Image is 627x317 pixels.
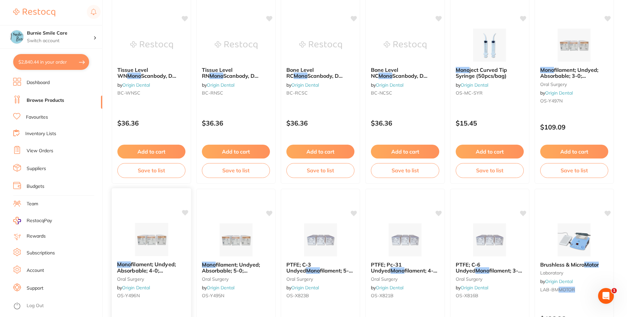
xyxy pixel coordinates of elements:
[202,67,270,79] b: Tissue Level RN Mono Scanbody, D 4.8mm, H 10mm
[384,29,426,62] img: Bone Level NC Mono Scanbody, D 3.5mm, H 10mm
[202,261,216,268] em: Mono
[27,165,46,172] a: Suppliers
[540,287,559,293] span: LAB-BM
[207,82,234,88] a: Origin Dental
[299,29,342,62] img: Bone Level RC Mono Scanbody, D 4.1mm, H 10mm
[202,163,270,178] button: Save to list
[286,82,319,88] span: by
[25,130,56,137] a: Inventory Lists
[559,287,575,293] em: MOTOR
[13,5,55,20] a: Restocq Logo
[117,276,186,281] small: oral surgery
[456,82,488,88] span: by
[456,285,488,291] span: by
[117,261,186,274] b: Monofilament; Undyed; Absorbable; 4-0; 18″/45cm; 3/8 Circle Precision Reverse Cutting 19mm; Box/12
[371,293,394,299] span: OS-X821B
[286,262,354,274] b: PTFE; C-3 Undyed Monofilament; 5-0; 18"/45cm; 3/8 Circle Reverse Cutting; 13mm; Box/12
[456,267,523,292] span: filament; 3-0; 18"/45cm; 3/8 Circle Reverse Cutting; 18mm; Box/12
[27,38,93,44] p: Switch account
[130,29,173,62] img: Tissue Level WN Mono Scanbody, D 6.5mm, H 10mm
[286,119,354,127] p: $36.36
[117,82,150,88] span: by
[27,267,44,274] a: Account
[286,67,354,79] b: Bone Level RC Mono Scanbody, D 4.1mm, H 10mm
[27,201,38,207] a: Team
[456,276,524,282] small: oral surgery
[475,267,489,274] em: Mono
[456,119,524,127] p: $15.45
[117,67,148,79] span: Tissue Level WN
[468,223,511,256] img: PTFE; C-6 Undyed Monofilament; 3-0; 18"/45cm; 3/8 Circle Reverse Cutting; 18mm; Box/12
[27,30,93,37] h4: Burnie Smile Care
[286,261,311,274] span: PTFE; C-3 Undyed
[130,223,173,256] img: Monofilament; Undyed; Absorbable; 4-0; 18″/45cm; 3/8 Circle Precision Reverse Cutting 19mm; Box/12
[468,29,511,62] img: Monoject Curved Tip Syringe (50pcs/bag)
[540,67,554,73] em: Mono
[540,82,608,87] small: oral surgery
[540,163,608,178] button: Save to list
[371,119,439,127] p: $36.36
[202,90,223,96] span: BC-RNSC
[27,79,50,86] a: Dashboard
[545,90,573,96] a: Origin Dental
[299,223,342,256] img: PTFE; C-3 Undyed Monofilament; 5-0; 18"/45cm; 3/8 Circle Reverse Cutting; 13mm; Box/12
[540,270,608,275] small: laboratory
[461,82,488,88] a: Origin Dental
[456,145,524,158] button: Add to cart
[286,285,319,291] span: by
[207,285,234,291] a: Origin Dental
[371,145,439,158] button: Add to cart
[122,82,150,88] a: Origin Dental
[456,261,480,274] span: PTFE; C-6 Undyed
[13,217,52,224] a: RestocqPay
[371,163,439,178] button: Save to list
[612,288,617,293] span: 1
[456,293,478,299] span: OS-X816B
[127,72,141,79] em: Mono
[27,303,44,309] a: Log Out
[27,217,52,224] span: RestocqPay
[371,82,403,88] span: by
[456,67,507,79] span: ject Curved Tip Syringe (50pcs/bag)
[371,72,427,85] span: Scanbody, D 3.5mm, H 10mm
[371,267,438,292] span: filament; 4-0; 18"/45cm; 3/8 Circle Reverse Cutting; 18mm; Box/12
[215,29,257,62] img: Tissue Level RN Mono Scanbody, D 4.8mm, H 10mm
[202,293,224,299] span: OS-Y495N
[117,72,176,85] span: Scanbody, D 6.5mm, H 10mm
[27,148,53,154] a: View Orders
[378,72,392,79] em: Mono
[540,145,608,158] button: Add to cart
[306,267,320,274] em: Mono
[384,223,426,256] img: PTFE; Pc-31 Undyed Monofilament; 4-0; 18"/45cm; 3/8 Circle Reverse Cutting; 18mm; Box/12
[117,67,185,79] b: Tissue Level WN Mono Scanbody, D 6.5mm, H 10mm
[456,67,524,79] b: Monoject Curved Tip Syringe (50pcs/bag)
[461,285,488,291] a: Origin Dental
[376,82,403,88] a: Origin Dental
[117,285,150,291] span: by
[291,285,319,291] a: Origin Dental
[117,90,140,96] span: BC-WNSC
[13,9,55,16] img: Restocq Logo
[286,267,353,292] span: filament; 5-0; 18"/45cm; 3/8 Circle Reverse Cutting; 13mm; Box/12
[202,285,234,291] span: by
[540,98,563,104] span: OS-Y497N
[598,288,614,304] iframe: Intercom live chat
[540,261,584,268] span: Brushless & Micro
[286,145,354,158] button: Add to cart
[371,276,439,282] small: oral surgery
[371,285,403,291] span: by
[371,90,392,96] span: BC-NCSC
[13,301,100,311] button: Log Out
[584,261,599,268] em: Motor
[117,293,140,299] span: OS-Y496N
[117,261,131,268] em: Mono
[540,123,608,131] p: $109.09
[27,183,44,190] a: Budgets
[202,262,270,274] b: Monofilament; Undyed; Absorbable; 5-0; 18″/45cm; 3/8 Circle Precision Reverse Cutting 19mm; Box/12
[376,285,403,291] a: Origin Dental
[27,97,64,104] a: Browse Products
[540,262,608,268] b: Brushless & Micro Motor
[545,278,573,284] a: Origin Dental
[117,163,185,178] button: Save to list
[456,163,524,178] button: Save to list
